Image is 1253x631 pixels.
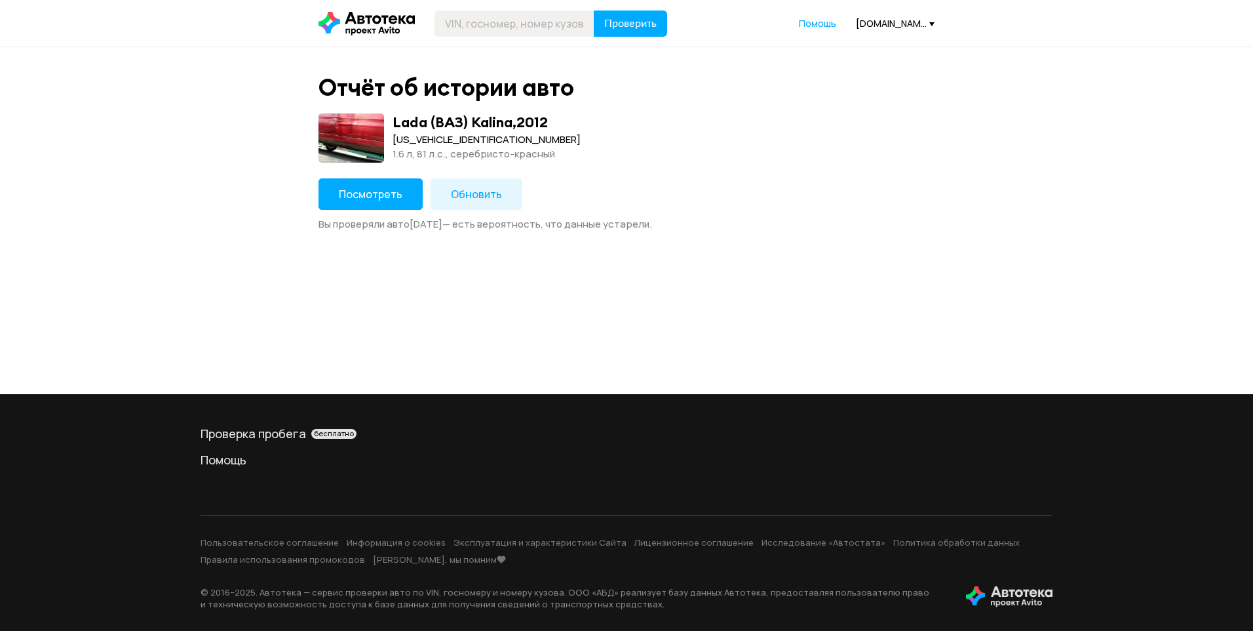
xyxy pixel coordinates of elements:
[604,18,657,29] span: Проверить
[318,178,423,210] button: Посмотреть
[201,586,945,610] p: © 2016– 2025 . Автотека — сервис проверки авто по VIN, госномеру и номеру кузова. ООО «АБД» реали...
[594,10,667,37] button: Проверить
[201,554,365,565] a: Правила использования промокодов
[799,17,836,30] span: Помощь
[318,73,574,102] div: Отчёт об истории авто
[393,113,548,131] div: Lada (ВАЗ) Kalina , 2012
[201,452,1052,468] a: Помощь
[431,178,522,210] button: Обновить
[799,17,836,30] a: Помощь
[373,554,506,565] a: [PERSON_NAME], мы помним
[761,537,885,548] a: Исследование «Автостата»
[201,537,339,548] a: Пользовательское соглашение
[393,147,581,161] div: 1.6 л, 81 л.c., серебристо-красный
[339,187,402,201] span: Посмотреть
[453,537,626,548] a: Эксплуатация и характеристики Сайта
[634,537,754,548] a: Лицензионное соглашение
[393,132,581,147] div: [US_VEHICLE_IDENTIFICATION_NUMBER]
[201,426,1052,441] a: Проверка пробегабесплатно
[856,17,935,30] div: [DOMAIN_NAME][EMAIL_ADDRESS][DOMAIN_NAME]
[451,187,502,201] span: Обновить
[966,586,1052,607] img: tWS6KzJlK1XUpy65r7uaHVIs4JI6Dha8Nraz9T2hA03BhoCc4MtbvZCxBLwJIh+mQSIAkLBJpqMoKVdP8sONaFJLCz6I0+pu7...
[201,426,1052,441] div: Проверка пробега
[347,537,446,548] a: Информация о cookies
[314,429,354,438] span: бесплатно
[318,218,935,231] div: Вы проверяли авто [DATE] — есть вероятность, что данные устарели.
[434,10,594,37] input: VIN, госномер, номер кузова
[893,537,1020,548] a: Политика обработки данных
